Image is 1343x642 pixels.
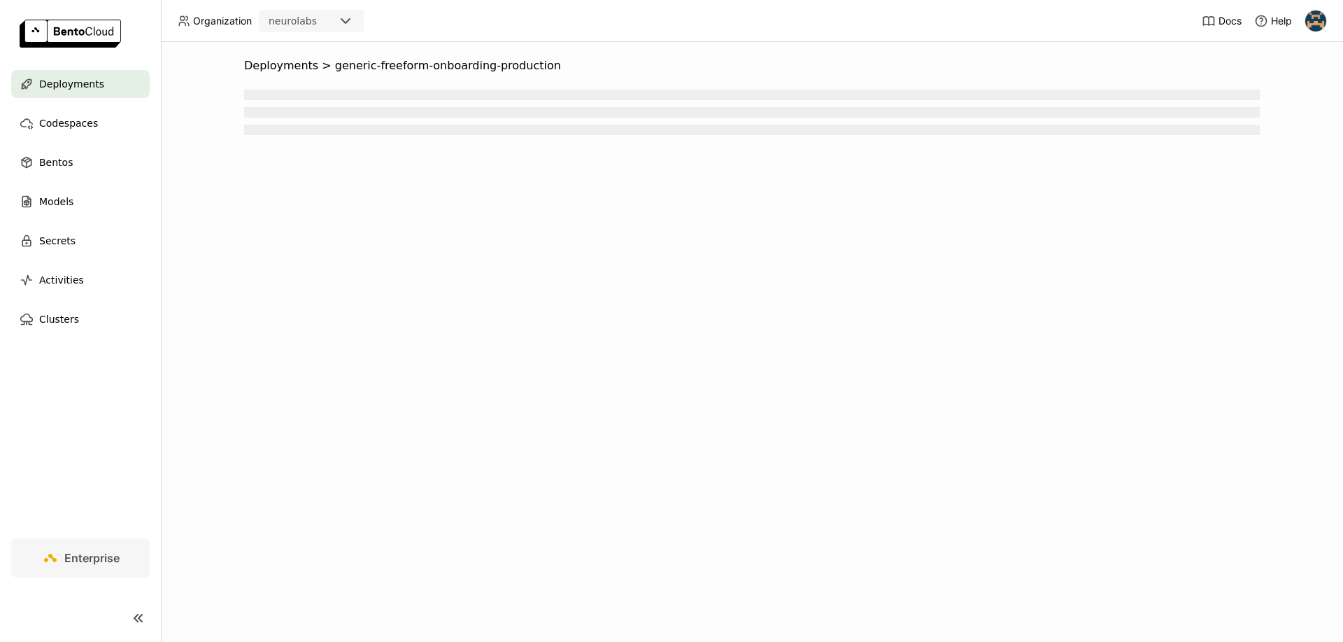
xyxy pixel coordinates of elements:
input: Selected neurolabs. [318,15,320,29]
span: Secrets [39,232,76,249]
span: Bentos [39,154,73,171]
span: Help [1271,15,1292,27]
span: Codespaces [39,115,98,132]
span: Deployments [244,59,318,73]
div: Help [1254,14,1292,28]
span: Clusters [39,311,79,328]
a: Models [11,188,150,216]
span: > [318,59,335,73]
a: Codespaces [11,109,150,137]
span: Deployments [39,76,104,92]
a: Secrets [11,227,150,255]
a: Clusters [11,305,150,333]
a: Activities [11,266,150,294]
span: Activities [39,272,84,288]
a: Docs [1202,14,1242,28]
a: Deployments [11,70,150,98]
div: neurolabs [269,14,317,28]
img: Nikita Sergievskii [1305,11,1326,32]
img: logo [20,20,121,48]
span: Enterprise [64,551,120,565]
span: Models [39,193,73,210]
span: Docs [1218,15,1242,27]
nav: Breadcrumbs navigation [244,59,1260,73]
span: generic-freeform-onboarding-production [335,59,561,73]
a: Enterprise [11,538,150,578]
span: Organization [193,15,252,27]
a: Bentos [11,148,150,176]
